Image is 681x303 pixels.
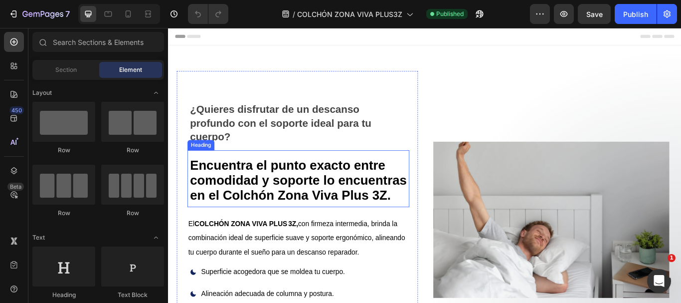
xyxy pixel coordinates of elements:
div: Row [101,146,164,155]
span: Save [586,10,603,18]
span: Toggle open [148,85,164,101]
button: 7 [4,4,74,24]
span: 1 [668,254,676,262]
span: Layout [32,88,52,97]
button: Publish [615,4,657,24]
div: Row [32,146,95,155]
div: Text Block [101,291,164,300]
input: Search Sections & Elements [32,32,164,52]
div: Heading [32,291,95,300]
span: Toggle open [148,230,164,246]
iframe: Intercom live chat [647,269,671,293]
span: / [293,9,295,19]
span: Superficie acogedora que se moldea tu cuerpo. [38,280,206,289]
div: Row [101,209,164,218]
span: Section [55,65,77,74]
span: COLCHÓN ZONA VIVA PLUS3Z [297,9,402,19]
span: Published [436,9,464,18]
iframe: Design area [168,28,681,303]
p: 7 [65,8,70,20]
div: Row [32,209,95,218]
span: Element [119,65,142,74]
button: Save [578,4,611,24]
span: Text [32,233,45,242]
div: Undo/Redo [188,4,228,24]
div: Beta [7,183,24,191]
div: 450 [9,106,24,114]
div: Publish [623,9,648,19]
